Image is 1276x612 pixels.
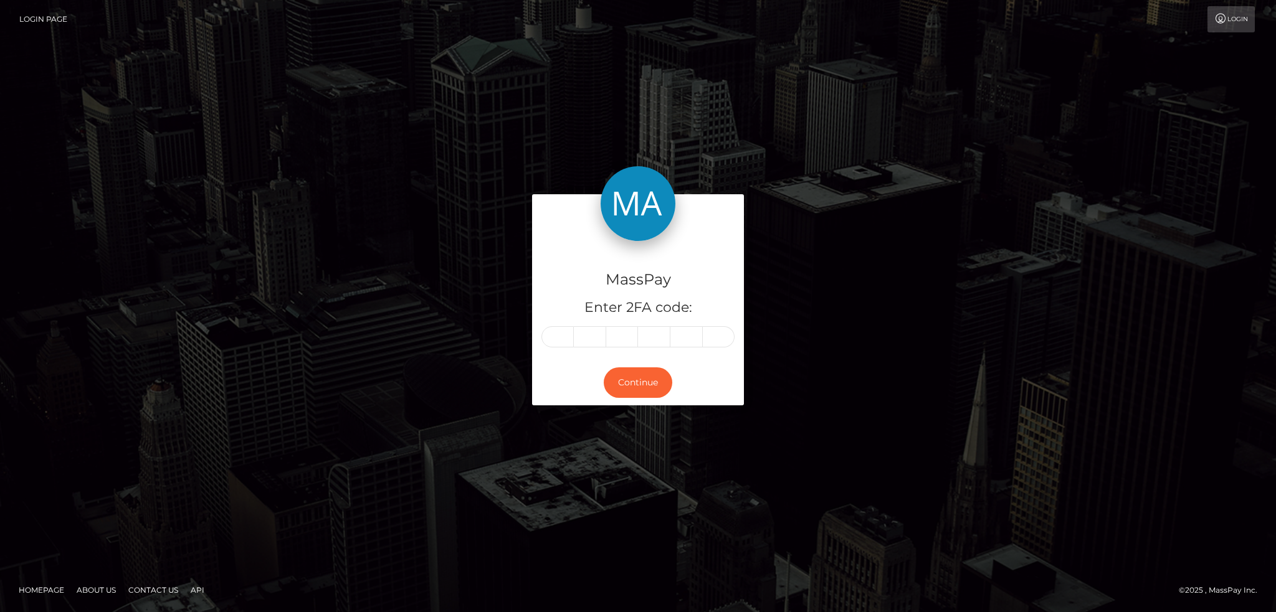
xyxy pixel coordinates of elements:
[604,367,672,398] button: Continue
[541,269,735,291] h4: MassPay
[123,580,183,600] a: Contact Us
[72,580,121,600] a: About Us
[14,580,69,600] a: Homepage
[1207,6,1255,32] a: Login
[1179,583,1267,597] div: © 2025 , MassPay Inc.
[541,298,735,318] h5: Enter 2FA code:
[19,6,67,32] a: Login Page
[601,166,675,241] img: MassPay
[186,580,209,600] a: API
